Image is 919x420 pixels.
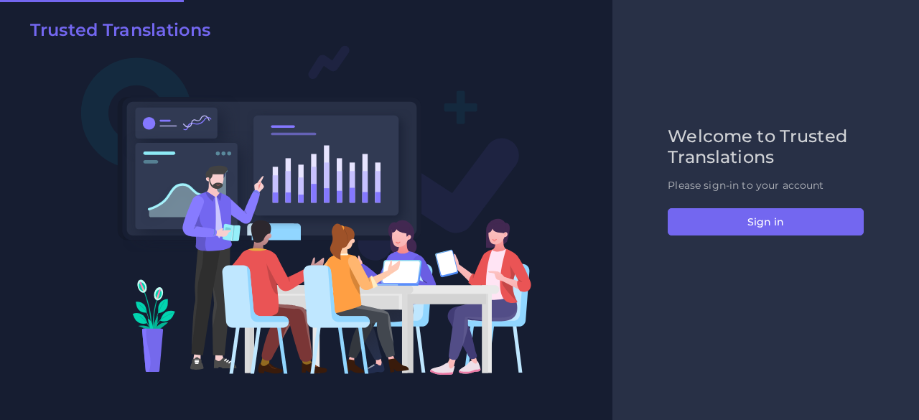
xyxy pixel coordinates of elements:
a: Trusted Translations [20,20,210,46]
img: Login V2 [80,45,532,375]
h2: Trusted Translations [30,20,210,41]
p: Please sign-in to your account [668,178,864,193]
h2: Welcome to Trusted Translations [668,126,864,168]
button: Sign in [668,208,864,235]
